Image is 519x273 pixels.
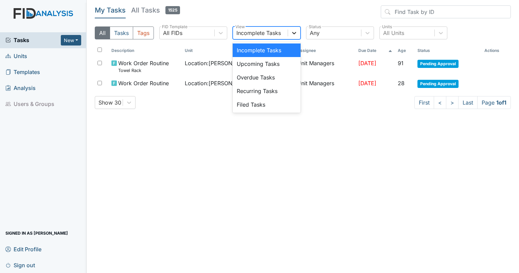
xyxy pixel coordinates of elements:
[496,99,506,106] strong: 1 of 1
[310,29,320,37] div: Any
[95,5,126,15] h5: My Tasks
[398,80,405,87] span: 28
[233,43,301,57] div: Incomplete Tasks
[5,36,61,44] a: Tasks
[458,96,478,109] a: Last
[163,29,182,37] div: All FIDs
[118,79,169,87] span: Work Order Routine
[110,26,133,39] button: Tasks
[133,26,154,39] button: Tags
[233,98,301,111] div: Filed Tasks
[358,80,376,87] span: [DATE]
[5,67,40,77] span: Templates
[99,98,121,107] div: Show 30
[185,79,253,87] span: Location : [PERSON_NAME] House
[131,5,180,15] h5: All Tasks
[294,45,356,56] th: Assignee
[395,45,415,56] th: Toggle SortBy
[294,76,356,91] td: Unit Managers
[5,228,68,238] span: Signed in as [PERSON_NAME]
[383,29,404,37] div: All Units
[415,45,482,56] th: Toggle SortBy
[417,60,459,68] span: Pending Approval
[5,260,35,270] span: Sign out
[356,45,395,56] th: Toggle SortBy
[477,96,511,109] span: Page
[165,6,180,14] span: 1525
[95,26,110,39] button: All
[5,51,27,61] span: Units
[414,96,434,109] a: First
[236,29,281,37] div: Incomplete Tasks
[109,45,182,56] th: Toggle SortBy
[95,26,154,39] div: Type filter
[233,57,301,71] div: Upcoming Tasks
[358,60,376,67] span: [DATE]
[61,35,81,45] button: New
[233,71,301,84] div: Overdue Tasks
[446,96,459,109] a: >
[97,48,102,52] input: Toggle All Rows Selected
[118,59,169,74] span: Work Order Routine Towel Rack
[414,96,511,109] nav: task-pagination
[482,45,511,56] th: Actions
[417,80,459,88] span: Pending Approval
[118,67,169,74] small: Towel Rack
[381,5,511,18] input: Find Task by ID
[185,59,253,67] span: Location : [PERSON_NAME] House
[233,84,301,98] div: Recurring Tasks
[182,45,255,56] th: Toggle SortBy
[294,56,356,76] td: Unit Managers
[5,83,36,93] span: Analysis
[434,96,446,109] a: <
[398,60,404,67] span: 91
[5,244,41,254] span: Edit Profile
